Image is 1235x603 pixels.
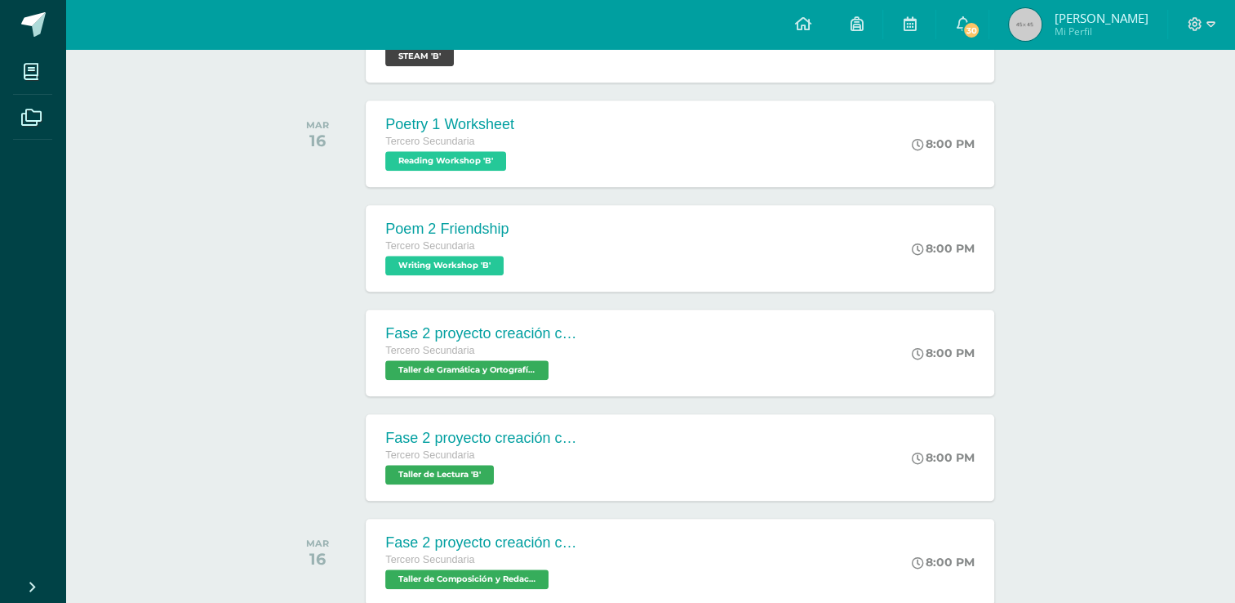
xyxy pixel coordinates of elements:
[912,450,975,465] div: 8:00 PM
[385,569,549,589] span: Taller de Composición y Redacción 'B'
[306,538,329,549] div: MAR
[385,136,474,147] span: Tercero Secundaria
[962,21,980,39] span: 30
[385,534,581,552] div: Fase 2 proyecto creación creativa
[385,47,454,66] span: STEAM 'B'
[306,549,329,569] div: 16
[1009,8,1042,41] img: 45x45
[1054,10,1148,26] span: [PERSON_NAME]
[385,116,514,133] div: Poetry 1 Worksheet
[385,151,506,171] span: Reading Workshop 'B'
[385,325,581,342] div: Fase 2 proyecto creación creativa
[306,119,329,131] div: MAR
[385,221,509,238] div: Poem 2 Friendship
[912,136,975,151] div: 8:00 PM
[385,465,494,485] span: Taller de Lectura 'B'
[1054,25,1148,38] span: Mi Perfil
[385,256,504,275] span: Writing Workshop 'B'
[385,554,474,565] span: Tercero Secundaria
[912,346,975,360] div: 8:00 PM
[912,241,975,256] div: 8:00 PM
[385,240,474,252] span: Tercero Secundaria
[385,449,474,461] span: Tercero Secundaria
[385,430,581,447] div: Fase 2 proyecto creación creativa
[306,131,329,150] div: 16
[385,360,549,380] span: Taller de Gramática y Ortografía 'B'
[385,345,474,356] span: Tercero Secundaria
[912,555,975,569] div: 8:00 PM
